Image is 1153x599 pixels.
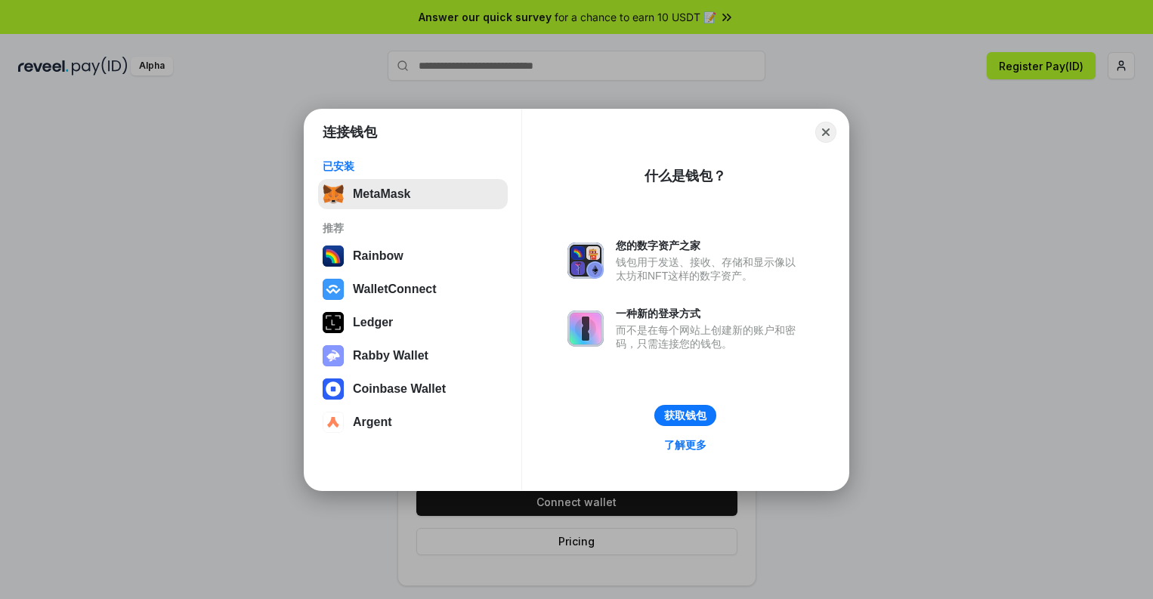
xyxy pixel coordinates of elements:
div: 钱包用于发送、接收、存储和显示像以太坊和NFT这样的数字资产。 [616,255,803,283]
div: 了解更多 [664,438,706,452]
img: svg+xml,%3Csvg%20xmlns%3D%22http%3A%2F%2Fwww.w3.org%2F2000%2Fsvg%22%20width%3D%2228%22%20height%3... [323,312,344,333]
div: 已安装 [323,159,503,173]
div: WalletConnect [353,283,437,296]
button: 获取钱包 [654,405,716,426]
img: svg+xml,%3Csvg%20xmlns%3D%22http%3A%2F%2Fwww.w3.org%2F2000%2Fsvg%22%20fill%3D%22none%22%20viewBox... [323,345,344,366]
div: Rainbow [353,249,403,263]
img: svg+xml,%3Csvg%20xmlns%3D%22http%3A%2F%2Fwww.w3.org%2F2000%2Fsvg%22%20fill%3D%22none%22%20viewBox... [567,242,604,279]
img: svg+xml,%3Csvg%20width%3D%2228%22%20height%3D%2228%22%20viewBox%3D%220%200%2028%2028%22%20fill%3D... [323,279,344,300]
div: 您的数字资产之家 [616,239,803,252]
div: MetaMask [353,187,410,201]
div: 获取钱包 [664,409,706,422]
h1: 连接钱包 [323,123,377,141]
img: svg+xml,%3Csvg%20fill%3D%22none%22%20height%3D%2233%22%20viewBox%3D%220%200%2035%2033%22%20width%... [323,184,344,205]
div: Rabby Wallet [353,349,428,363]
img: svg+xml,%3Csvg%20width%3D%2228%22%20height%3D%2228%22%20viewBox%3D%220%200%2028%2028%22%20fill%3D... [323,412,344,433]
button: WalletConnect [318,274,508,304]
img: svg+xml,%3Csvg%20width%3D%22120%22%20height%3D%22120%22%20viewBox%3D%220%200%20120%20120%22%20fil... [323,245,344,267]
div: 一种新的登录方式 [616,307,803,320]
img: svg+xml,%3Csvg%20xmlns%3D%22http%3A%2F%2Fwww.w3.org%2F2000%2Fsvg%22%20fill%3D%22none%22%20viewBox... [567,310,604,347]
img: svg+xml,%3Csvg%20width%3D%2228%22%20height%3D%2228%22%20viewBox%3D%220%200%2028%2028%22%20fill%3D... [323,378,344,400]
button: Rabby Wallet [318,341,508,371]
div: Argent [353,415,392,429]
div: 推荐 [323,221,503,235]
div: 什么是钱包？ [645,167,726,185]
button: Coinbase Wallet [318,374,508,404]
button: MetaMask [318,179,508,209]
button: Close [815,122,836,143]
div: Ledger [353,316,393,329]
div: 而不是在每个网站上创建新的账户和密码，只需连接您的钱包。 [616,323,803,350]
a: 了解更多 [655,435,716,455]
button: Rainbow [318,241,508,271]
button: Argent [318,407,508,437]
div: Coinbase Wallet [353,382,446,396]
button: Ledger [318,307,508,338]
